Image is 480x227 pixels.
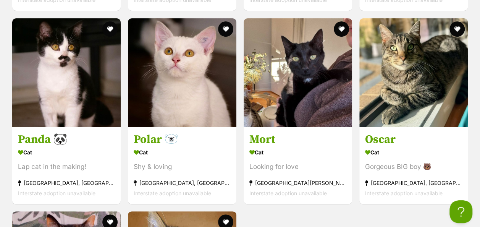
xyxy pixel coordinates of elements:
button: favourite [102,21,118,37]
div: Gorgeous BIG boy 🐻 [365,162,462,172]
div: [GEOGRAPHIC_DATA], [GEOGRAPHIC_DATA] [134,178,231,188]
div: Lap cat in the making! [18,162,115,172]
span: Interstate adoption unavailable [365,190,443,196]
a: Oscar Cat Gorgeous BIG boy 🐻 [GEOGRAPHIC_DATA], [GEOGRAPHIC_DATA] Interstate adoption unavailable... [359,126,468,204]
a: Panda 🐼 Cat Lap cat in the making! [GEOGRAPHIC_DATA], [GEOGRAPHIC_DATA] Interstate adoption unava... [12,126,121,204]
button: favourite [218,21,233,37]
button: favourite [334,21,349,37]
div: Cat [249,147,346,158]
iframe: Help Scout Beacon - Open [449,200,472,223]
img: Polar 🐻‍❄️ [128,18,236,127]
div: Cat [134,147,231,158]
h3: Mort [249,132,346,147]
img: Mort [244,18,352,127]
div: [GEOGRAPHIC_DATA][PERSON_NAME][GEOGRAPHIC_DATA] [249,178,346,188]
span: Interstate adoption unavailable [134,190,211,196]
div: Cat [365,147,462,158]
div: Cat [18,147,115,158]
span: Interstate adoption unavailable [249,190,327,196]
h3: Panda 🐼 [18,132,115,147]
img: Panda 🐼 [12,18,121,127]
button: favourite [449,21,465,37]
div: [GEOGRAPHIC_DATA], [GEOGRAPHIC_DATA] [365,178,462,188]
a: Mort Cat Looking for love [GEOGRAPHIC_DATA][PERSON_NAME][GEOGRAPHIC_DATA] Interstate adoption una... [244,126,352,204]
h3: Polar 🐻‍❄️ [134,132,231,147]
span: Interstate adoption unavailable [18,190,95,196]
div: [GEOGRAPHIC_DATA], [GEOGRAPHIC_DATA] [18,178,115,188]
img: Oscar [359,18,468,127]
div: Looking for love [249,162,346,172]
h3: Oscar [365,132,462,147]
div: Shy & loving [134,162,231,172]
a: Polar 🐻‍❄️ Cat Shy & loving [GEOGRAPHIC_DATA], [GEOGRAPHIC_DATA] Interstate adoption unavailable ... [128,126,236,204]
